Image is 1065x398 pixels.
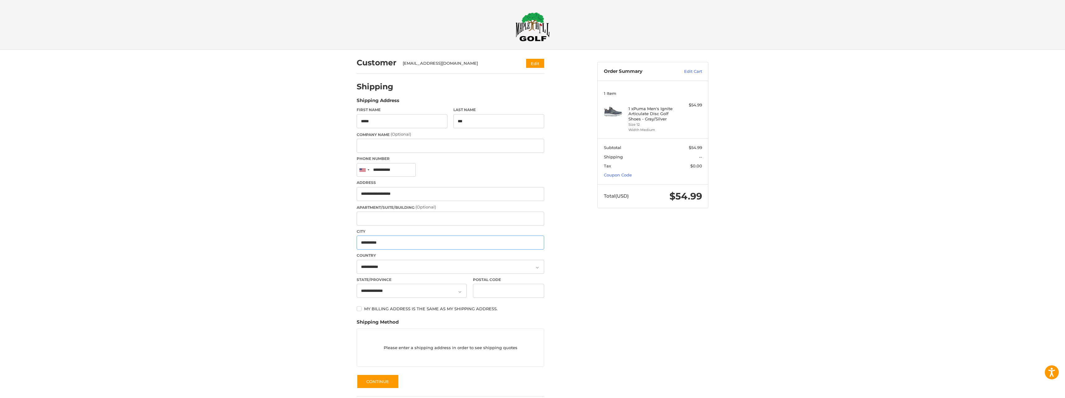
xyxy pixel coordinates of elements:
label: Address [357,180,544,185]
span: $54.99 [689,145,702,150]
label: Country [357,253,544,258]
label: City [357,229,544,234]
small: (Optional) [415,204,436,209]
li: Width Medium [628,127,676,133]
legend: Shipping Address [357,97,399,107]
span: $54.99 [669,190,702,202]
span: Subtotal [604,145,621,150]
label: Last Name [453,107,544,113]
label: Postal Code [473,277,544,283]
h2: Shipping [357,82,393,91]
a: Edit Cart [671,68,702,75]
label: My billing address is the same as my shipping address. [357,306,544,311]
span: -- [699,154,702,159]
img: Maple Hill Golf [516,12,550,41]
legend: Shipping Method [357,319,399,329]
p: Please enter a shipping address in order to see shipping quotes [357,342,544,354]
span: Shipping [604,154,623,159]
h2: Customer [357,58,396,68]
button: Edit [526,59,544,68]
label: Apartment/Suite/Building [357,204,544,210]
a: Coupon Code [604,172,632,177]
h3: Order Summary [604,68,671,75]
button: Continue [357,374,399,389]
div: $54.99 [678,102,702,108]
h4: 1 x Puma Men's Ignite Articulate Disc Golf Shoes - Gray/Silver [628,106,676,121]
li: Size 12 [628,122,676,127]
h3: 1 Item [604,91,702,96]
div: [EMAIL_ADDRESS][DOMAIN_NAME] [403,60,514,67]
div: United States: +1 [357,163,371,177]
span: $0.00 [690,163,702,168]
label: First Name [357,107,447,113]
span: Total (USD) [604,193,629,199]
small: (Optional) [391,132,411,137]
span: Tax [604,163,611,168]
label: State/Province [357,277,467,283]
label: Company Name [357,131,544,138]
label: Phone Number [357,156,544,162]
